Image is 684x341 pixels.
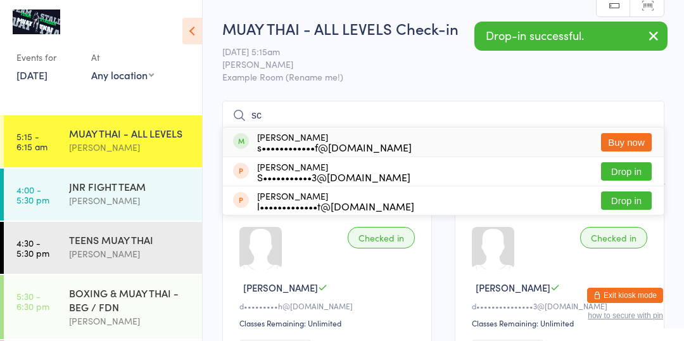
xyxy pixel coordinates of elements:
[257,201,414,211] div: l•••••••••••••t@[DOMAIN_NAME]
[69,286,191,314] div: BOXING & MUAY THAI - BEG / FDN
[16,291,49,311] time: 5:30 - 6:30 pm
[91,68,154,82] div: Any location
[69,314,191,328] div: [PERSON_NAME]
[257,142,412,152] div: s••••••••••••f@[DOMAIN_NAME]
[580,227,647,248] div: Checked in
[69,233,191,247] div: TEENS MUAY THAI
[4,115,202,167] a: 5:15 -6:15 amMUAY THAI - ALL LEVELS[PERSON_NAME]
[16,184,49,205] time: 4:00 - 5:30 pm
[16,68,47,82] a: [DATE]
[243,281,318,294] span: [PERSON_NAME]
[222,45,645,58] span: [DATE] 5:15am
[257,172,410,182] div: S•••••••••••3@[DOMAIN_NAME]
[222,18,664,39] h2: MUAY THAI - ALL LEVELS Check-in
[16,131,47,151] time: 5:15 - 6:15 am
[601,191,652,210] button: Drop in
[69,179,191,193] div: JNR FIGHT TEAM
[16,238,49,258] time: 4:30 - 5:30 pm
[257,162,410,182] div: [PERSON_NAME]
[13,10,60,34] img: Team Stalder Muay Thai
[16,47,79,68] div: Events for
[69,140,191,155] div: [PERSON_NAME]
[4,275,202,339] a: 5:30 -6:30 pmBOXING & MUAY THAI - BEG / FDN[PERSON_NAME]
[472,300,651,311] div: d•••••••••••••••3@[DOMAIN_NAME]
[472,318,651,328] div: Classes Remaining: Unlimited
[601,162,652,181] button: Drop in
[239,318,419,328] div: Classes Remaining: Unlimited
[69,247,191,261] div: [PERSON_NAME]
[222,101,664,130] input: Search
[4,222,202,274] a: 4:30 -5:30 pmTEENS MUAY THAI[PERSON_NAME]
[588,311,663,320] button: how to secure with pin
[91,47,154,68] div: At
[239,300,419,311] div: d•••••••••h@[DOMAIN_NAME]
[222,70,664,83] span: Example Room (Rename me!)
[601,133,652,151] button: Buy now
[257,132,412,152] div: [PERSON_NAME]
[587,288,663,303] button: Exit kiosk mode
[69,126,191,140] div: MUAY THAI - ALL LEVELS
[476,281,550,294] span: [PERSON_NAME]
[348,227,415,248] div: Checked in
[69,193,191,208] div: [PERSON_NAME]
[4,169,202,221] a: 4:00 -5:30 pmJNR FIGHT TEAM[PERSON_NAME]
[474,22,668,51] div: Drop-in successful.
[257,191,414,211] div: [PERSON_NAME]
[222,58,645,70] span: [PERSON_NAME]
